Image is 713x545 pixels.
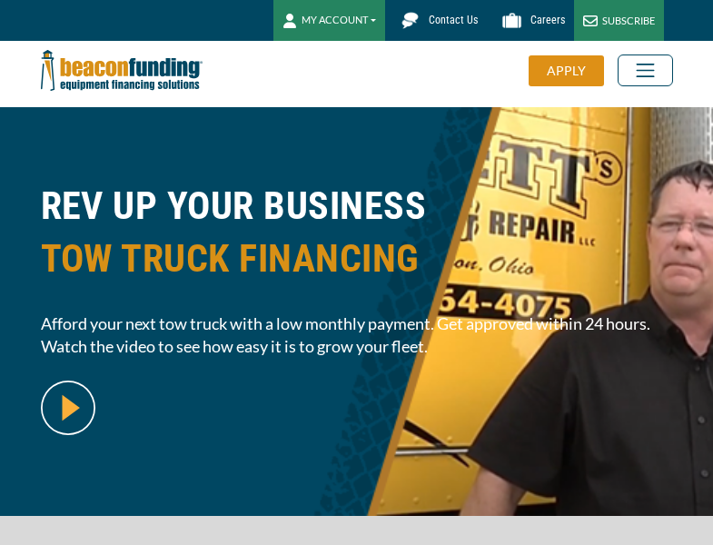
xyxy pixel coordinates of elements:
img: Beacon Funding Corporation logo [41,41,203,100]
button: Toggle navigation [618,54,673,86]
span: Careers [530,14,565,26]
img: Beacon Funding chat [394,5,426,36]
span: Afford your next tow truck with a low monthly payment. Get approved within 24 hours. Watch the vi... [41,312,673,358]
a: Contact Us [385,5,487,36]
img: video modal pop-up play button [41,381,95,435]
a: Careers [487,5,574,36]
img: Beacon Funding Careers [496,5,528,36]
span: TOW TRUCK FINANCING [41,233,673,285]
span: Contact Us [429,14,478,26]
a: APPLY [529,55,618,86]
div: APPLY [529,55,604,86]
h1: REV UP YOUR BUSINESS [41,180,673,299]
